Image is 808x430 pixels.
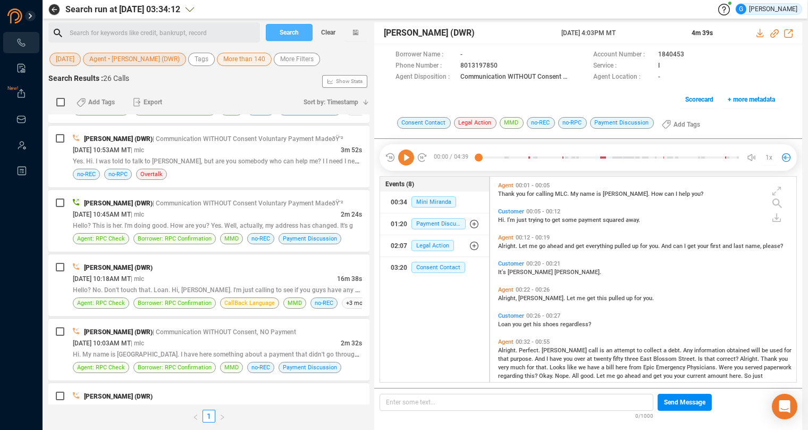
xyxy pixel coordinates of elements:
[280,24,299,41] span: Search
[215,410,229,423] button: right
[663,347,668,354] span: a
[561,28,678,38] span: [DATE] 4:03PM MT
[321,24,335,41] span: Clear
[195,53,208,66] span: Tags
[784,347,792,354] span: for
[761,355,779,362] span: Thank
[586,243,615,250] span: everything
[189,410,203,423] button: left
[717,355,740,362] span: correct?
[380,257,489,278] button: 03:20Consent Contact
[84,135,153,143] span: [PERSON_NAME] (DWR)
[543,321,560,328] span: shoes
[140,169,163,179] span: Overtalk
[84,264,153,271] span: [PERSON_NAME] (DWR)
[555,191,570,197] span: MLC.
[498,312,524,319] span: Customer
[341,404,362,411] span: 13m 5s
[224,362,239,373] span: MMD
[274,53,320,66] button: More Filters
[297,94,369,111] button: Sort by: Timestamp
[644,347,663,354] span: collect
[528,217,545,224] span: trying
[341,146,362,154] span: 3m 52s
[524,208,562,215] span: 00:05 - 00:12
[427,150,478,166] span: 00:00 / 04:39
[745,243,763,250] span: name,
[745,364,764,371] span: served
[527,117,555,129] span: no-REC
[658,72,660,83] span: -
[632,243,640,250] span: up
[655,116,706,133] button: Add Tags
[223,53,265,66] span: More than 140
[694,347,727,354] span: information
[673,243,684,250] span: can
[578,217,603,224] span: payment
[498,355,510,362] span: that
[567,364,578,371] span: like
[3,57,39,79] li: Smart Reports
[550,364,567,371] span: Looks
[498,182,514,189] span: Agent
[131,211,144,218] span: | mlc
[131,340,144,347] span: | mlc
[88,94,115,111] span: Add Tags
[77,169,96,179] span: no-REC
[73,146,131,154] span: [DATE] 10:53AM MT
[498,208,524,215] span: Customer
[587,295,597,302] span: get
[397,117,451,129] span: Consent Contact
[224,298,275,308] span: CallBack Language
[283,362,337,373] span: Payment Discussion
[597,295,609,302] span: this
[635,411,653,420] span: 0/1000
[722,91,781,108] button: + more metadata
[498,243,519,250] span: Alright.
[529,243,539,250] span: me
[498,286,514,293] span: Agent
[498,260,524,267] span: Customer
[642,373,653,379] span: and
[539,373,555,379] span: Okay.
[498,321,512,328] span: Loan
[763,243,783,250] span: please?
[498,347,519,354] span: Alright.
[498,234,514,241] span: Agent
[283,234,337,244] span: Payment Discussion
[609,295,626,302] span: pulled
[687,373,708,379] span: current
[539,243,547,250] span: go
[77,362,125,373] span: Agent: RPC Check
[498,269,508,276] span: It's
[519,243,529,250] span: Let
[498,295,518,302] span: Alright,
[614,347,637,354] span: attempt
[542,347,588,354] span: [PERSON_NAME]
[643,295,654,302] span: you.
[108,169,128,179] span: no-RPC
[89,53,180,66] span: Agent • [PERSON_NAME] (DWR)
[391,259,407,276] div: 03:20
[514,286,552,293] span: 00:22 - 00:26
[498,373,525,379] span: regarding
[498,364,510,371] span: very
[727,347,751,354] span: obtained
[73,211,131,218] span: [DATE] 10:45AM MT
[762,347,770,354] span: be
[73,275,131,283] span: [DATE] 10:18AM MT
[138,298,212,308] span: Borrower: RPC Confirmation
[719,364,734,371] span: Were
[341,340,362,347] span: 2m 32s
[73,404,131,411] span: [DATE] 09:27AM MT
[678,355,698,362] span: Street.
[337,275,362,283] span: 16m 38s
[570,191,580,197] span: My
[77,298,125,308] span: Agent: RPC Check
[7,9,66,23] img: prodigal-logo
[562,217,578,224] span: some
[313,24,344,41] button: Clear
[3,109,39,130] li: Inbox
[552,217,562,224] span: get
[203,410,215,423] li: 1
